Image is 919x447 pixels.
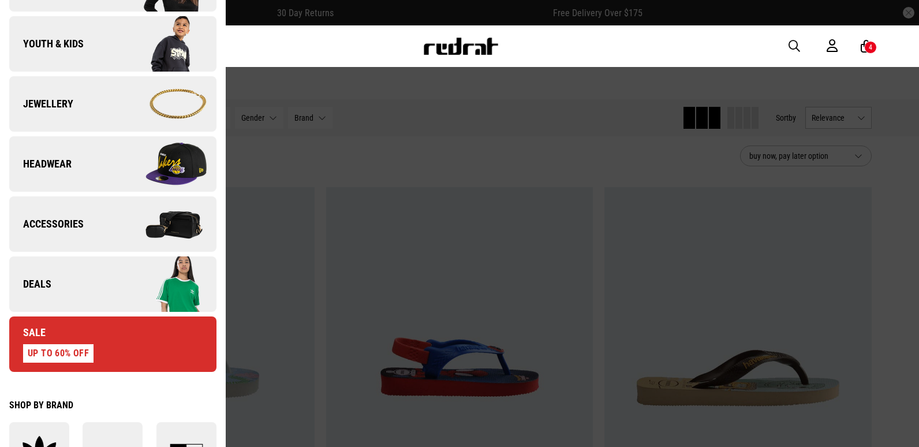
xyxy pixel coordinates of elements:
a: Headwear Company [9,136,216,192]
div: UP TO 60% OFF [23,344,94,363]
span: Accessories [9,217,84,231]
a: Jewellery Company [9,76,216,132]
div: Shop by Brand [9,400,216,411]
button: Open LiveChat chat widget [9,5,44,39]
img: Company [113,75,216,133]
a: Sale UP TO 60% OFF [9,316,216,372]
span: Jewellery [9,97,73,111]
div: 4 [869,43,872,51]
img: Company [113,15,216,73]
img: Company [113,255,216,313]
span: Headwear [9,157,72,171]
a: 4 [861,40,872,53]
a: Youth & Kids Company [9,16,216,72]
a: Accessories Company [9,196,216,252]
img: Company [113,195,216,253]
a: Deals Company [9,256,216,312]
span: Sale [9,326,46,340]
span: Deals [9,277,51,291]
span: Youth & Kids [9,37,84,51]
img: Redrat logo [423,38,499,55]
img: Company [113,135,216,193]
